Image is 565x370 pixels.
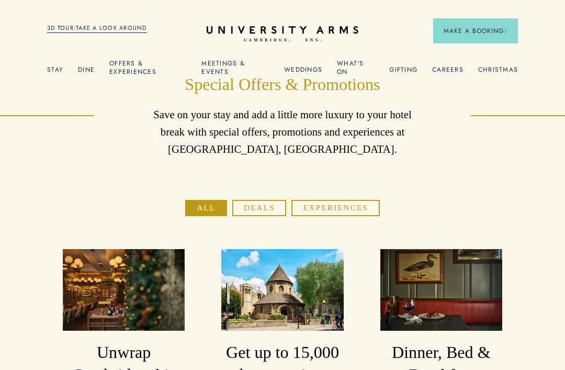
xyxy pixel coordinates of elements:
p: Save on your stay and add a little more luxury to your hotel break with special offers, promotion... [141,106,424,158]
img: Arrow icon [504,29,507,33]
a: Gifting [389,66,417,80]
button: All [185,200,227,216]
a: Offers & Experiences [109,60,187,82]
button: Make a BookingArrow icon [433,18,518,43]
a: Dine [78,66,95,80]
a: Weddings [284,66,322,80]
a: Home [207,26,358,42]
a: Christmas [478,66,518,80]
a: Stay [47,66,63,80]
img: image-a84cd6be42fa7fc105742933f10646be5f14c709-3000x2000-jpg [380,249,502,331]
img: image-a169143ac3192f8fe22129d7686b8569f7c1e8bc-2500x1667-jpg [221,249,343,331]
span: Make a Booking [444,26,507,36]
img: image-8c003cf989d0ef1515925c9ae6c58a0350393050-2500x1667-jpg [63,249,185,331]
a: 3D TOUR:TAKE A LOOK AROUND [47,24,147,33]
button: Experiences [291,200,379,216]
a: Careers [432,66,464,80]
h1: Special Offers & Promotions [141,73,424,96]
a: What's On [337,60,375,82]
button: Deals [232,200,286,216]
a: Meetings & Events [201,60,269,82]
